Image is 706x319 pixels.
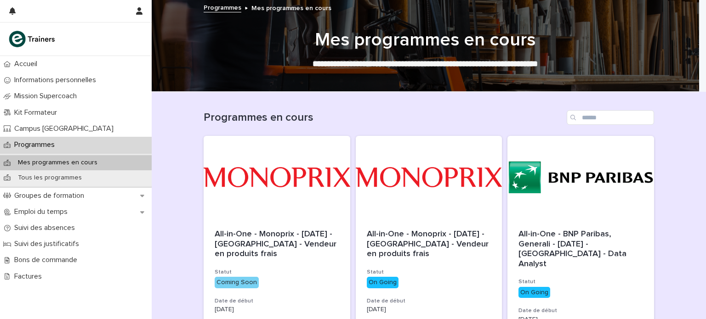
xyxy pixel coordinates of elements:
p: Mes programmes en cours [11,159,105,167]
input: Search [567,110,654,125]
h3: Date de début [215,297,339,305]
h3: Date de début [518,307,643,314]
p: Groupes de formation [11,191,91,200]
p: Campus [GEOGRAPHIC_DATA] [11,124,121,133]
h3: Statut [518,278,643,285]
p: [DATE] [215,306,339,313]
p: [DATE] [367,306,491,313]
p: Informations personnelles [11,76,103,84]
span: All-in-One - Monoprix - [DATE] - [GEOGRAPHIC_DATA] - Vendeur en produits frais [215,230,339,258]
h3: Statut [215,269,339,276]
div: Coming Soon [215,277,259,288]
p: Programmes [11,140,62,149]
p: Mission Supercoach [11,92,84,101]
p: Kit Formateur [11,108,64,117]
p: Factures [11,272,49,281]
h1: Programmes en cours [204,111,563,124]
h3: Statut [367,269,491,276]
p: Emploi du temps [11,207,75,216]
a: Programmes [204,2,241,12]
p: Suivi des justificatifs [11,240,86,248]
img: K0CqGN7SDeD6s4JG8KQk [7,30,58,48]
p: Bons de commande [11,256,85,264]
h3: Date de début [367,297,491,305]
p: Accueil [11,60,45,68]
p: Mes programmes en cours [251,2,331,12]
p: Suivi des absences [11,224,82,232]
span: All-in-One - Monoprix - [DATE] - [GEOGRAPHIC_DATA] - Vendeur en produits frais [367,230,491,258]
div: On Going [367,277,399,288]
p: Tous les programmes [11,174,89,182]
span: All-in-One - BNP Paribas, Generali - [DATE] - [GEOGRAPHIC_DATA] - Data Analyst [518,230,629,268]
h1: Mes programmes en cours [200,29,650,51]
div: On Going [518,287,550,298]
